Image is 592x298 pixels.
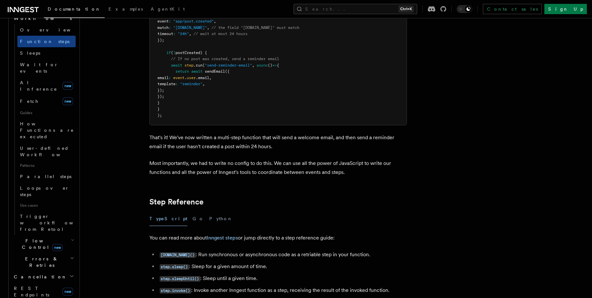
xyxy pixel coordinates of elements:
[457,5,472,13] button: Toggle dark mode
[268,63,272,68] span: ()
[20,146,78,157] span: User-defined Workflows
[184,76,187,80] span: .
[44,2,105,18] a: Documentation
[272,63,277,68] span: =>
[257,63,268,68] span: async
[149,233,407,242] p: You can read more about or jump directly to a step reference guide:
[17,59,76,77] a: Wait for events
[62,97,73,105] span: new
[160,287,191,293] a: step.invoke()
[17,47,76,59] a: Sleeps
[157,107,160,111] span: }
[173,19,214,23] span: "app/post.created"
[149,212,187,226] button: TypeScript
[157,113,162,118] span: );
[169,19,171,23] span: :
[173,50,175,55] span: !
[205,69,225,74] span: sendEmail
[14,286,49,297] span: REST Endpoints
[180,82,202,86] span: "reminder"
[17,24,76,36] a: Overview
[157,82,175,86] span: template
[158,262,407,271] li: : Sleep for a given amount of time.
[20,39,70,44] span: Function steps
[175,69,189,74] span: return
[166,50,171,55] span: if
[108,6,143,12] span: Examples
[158,286,407,295] li: : Invoke another Inngest function as a step, receiving the result of the invoked function.
[20,62,58,74] span: Wait for events
[544,4,587,14] a: Sign Up
[207,235,238,241] a: Inngest steps
[11,235,76,253] button: Flow Controlnew
[149,159,407,177] p: Most importantly, we had to write no config to do this. We can use all the power of JavaScript to...
[11,253,76,271] button: Errors & Retries
[214,19,216,23] span: ,
[17,77,76,95] a: AI Inferencenew
[52,244,63,251] span: new
[17,160,76,171] span: Patterns
[157,101,160,105] span: }
[157,38,164,42] span: });
[20,99,39,104] span: Fetch
[171,50,173,55] span: (
[209,76,211,80] span: ,
[209,212,233,226] button: Python
[20,50,40,56] span: Sleeps
[171,57,279,61] span: // If no post was created, send a reminder email
[17,142,76,160] a: User-defined Workflows
[17,95,76,108] a: Fetchnew
[17,171,76,182] a: Parallel steps
[483,4,542,14] a: Contact sales
[11,256,70,268] span: Errors & Retries
[48,6,101,12] span: Documentation
[294,4,417,14] button: Search...Ctrl+K
[147,2,189,17] a: AgentKit
[157,76,169,80] span: email
[62,288,73,295] span: new
[178,32,189,36] span: "24h"
[189,32,191,36] span: ,
[187,76,196,80] span: user
[17,108,76,118] span: Guides
[158,250,407,259] li: : Run synchronous or asynchronous code as a retriable step in your function.
[173,25,207,30] span: "[DOMAIN_NAME]"
[11,24,76,235] div: Steps & Workflows
[157,88,164,93] span: });
[17,182,76,200] a: Loops over steps
[20,121,74,139] span: How Functions are executed
[173,76,184,80] span: event
[196,76,209,80] span: .email
[149,197,203,206] a: Step Reference
[17,36,76,47] a: Function steps
[169,76,171,80] span: :
[160,251,196,257] a: [DOMAIN_NAME]()
[17,211,76,235] a: Trigger workflows from Retool
[20,214,91,232] span: Trigger workflows from Retool
[193,32,248,36] span: // wait at most 24 hours
[193,212,204,226] button: Go
[277,63,279,68] span: {
[20,185,69,197] span: Loops over steps
[225,69,230,74] span: ({
[211,25,299,30] span: // the field "[DOMAIN_NAME]" must match
[11,271,76,283] button: Cancellation
[160,276,200,282] code: step.sleepUntil()
[62,82,73,90] span: new
[252,63,254,68] span: ,
[157,19,169,23] span: event
[160,252,196,258] code: [DOMAIN_NAME]()
[160,264,189,270] code: step.sleep()
[191,69,202,74] span: await
[158,274,407,283] li: : Sleep until a given time.
[151,6,185,12] span: AgentKit
[399,6,413,12] kbd: Ctrl+K
[17,200,76,211] span: Use cases
[157,94,164,99] span: });
[205,63,252,68] span: "send-reminder-email"
[175,82,178,86] span: :
[202,63,205,68] span: (
[173,32,175,36] span: :
[171,63,182,68] span: await
[20,80,57,92] span: AI Inference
